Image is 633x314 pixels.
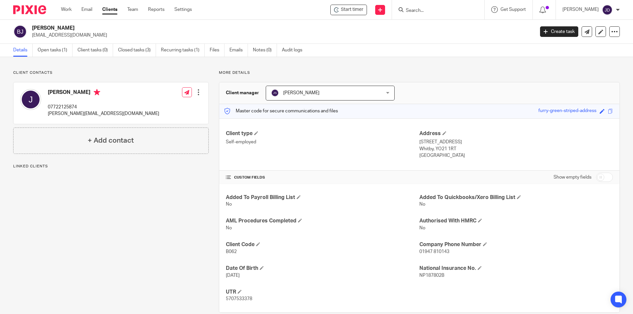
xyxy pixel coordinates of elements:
[554,174,591,181] label: Show empty fields
[219,70,620,75] p: More details
[94,89,100,96] i: Primary
[419,202,425,207] span: No
[226,139,419,145] p: Self-employed
[148,6,165,13] a: Reports
[419,265,613,272] h4: National Insurance No.
[13,5,46,14] img: Pixie
[330,5,367,15] div: Brooksbank, Jill
[226,130,419,137] h4: Client type
[224,108,338,114] p: Master code for secure communications and files
[226,249,237,254] span: B062
[419,217,613,224] h4: Authorised With HMRC
[419,249,449,254] span: 01947 810143
[419,273,444,278] span: NP187802B
[48,89,159,97] h4: [PERSON_NAME]
[13,70,209,75] p: Client contacts
[13,164,209,169] p: Linked clients
[118,44,156,57] a: Closed tasks (3)
[88,135,134,146] h4: + Add contact
[210,44,225,57] a: Files
[13,44,33,57] a: Details
[419,146,613,152] p: Whitby, YO21 1RT
[229,44,248,57] a: Emails
[161,44,205,57] a: Recurring tasks (1)
[500,7,526,12] span: Get Support
[226,217,419,224] h4: AML Procedures Completed
[32,25,431,32] h2: [PERSON_NAME]
[48,104,159,110] p: 07722125874
[538,107,596,115] div: furry-green-striped-address
[602,5,613,15] img: svg%3E
[419,226,425,230] span: No
[38,44,73,57] a: Open tasks (1)
[127,6,138,13] a: Team
[405,8,465,14] input: Search
[226,202,232,207] span: No
[77,44,113,57] a: Client tasks (0)
[226,289,419,296] h4: UTR
[48,110,159,117] p: [PERSON_NAME][EMAIL_ADDRESS][DOMAIN_NAME]
[562,6,599,13] p: [PERSON_NAME]
[253,44,277,57] a: Notes (0)
[419,139,613,145] p: [STREET_ADDRESS]
[226,273,240,278] span: [DATE]
[226,90,259,96] h3: Client manager
[271,89,279,97] img: svg%3E
[341,6,363,13] span: Start timer
[32,32,530,39] p: [EMAIL_ADDRESS][DOMAIN_NAME]
[61,6,72,13] a: Work
[419,194,613,201] h4: Added To Quickbooks/Xero Billing List
[102,6,117,13] a: Clients
[419,241,613,248] h4: Company Phone Number
[226,241,419,248] h4: Client Code
[226,175,419,180] h4: CUSTOM FIELDS
[20,89,41,110] img: svg%3E
[419,152,613,159] p: [GEOGRAPHIC_DATA]
[81,6,92,13] a: Email
[282,44,307,57] a: Audit logs
[226,297,252,301] span: 5707533378
[226,265,419,272] h4: Date Of Birth
[419,130,613,137] h4: Address
[174,6,192,13] a: Settings
[283,91,319,95] span: [PERSON_NAME]
[13,25,27,39] img: svg%3E
[226,226,232,230] span: No
[226,194,419,201] h4: Added To Payroll Billing List
[540,26,578,37] a: Create task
